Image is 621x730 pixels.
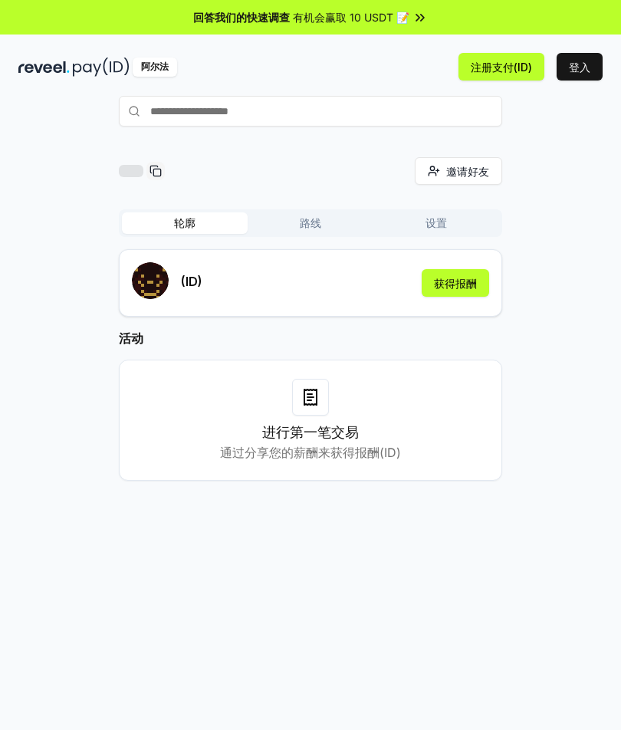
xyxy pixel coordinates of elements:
[293,9,409,25] span: 有机会赢取 10 USDT 📝
[248,212,373,234] button: 路线
[415,157,502,185] button: 邀请好友
[373,212,499,234] button: 设置
[18,58,70,77] img: 揭示_黑暗的
[557,53,603,81] button: 登入
[181,272,202,291] p: (ID)
[122,212,248,234] button: 轮廓
[193,9,290,25] span: 回答我们的快速调查
[262,422,359,443] h3: 进行第一笔交易
[73,58,130,77] img: 支付_id
[133,58,177,77] div: 阿尔法
[458,53,544,81] button: 注册支付(ID)
[220,443,401,462] p: 通过分享您的薪酬来获得报酬(ID)
[119,329,502,347] h2: 活动
[422,269,489,297] button: 获得报酬
[446,163,489,179] span: 邀请好友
